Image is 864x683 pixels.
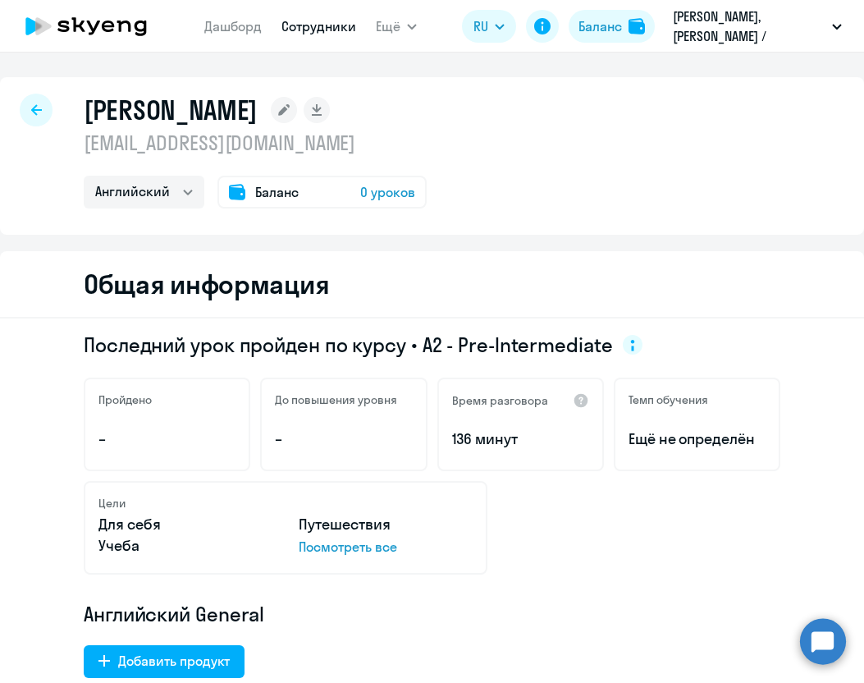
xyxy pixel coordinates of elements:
[376,10,417,43] button: Ещё
[98,514,272,535] p: Для себя
[569,10,655,43] button: Балансbalance
[98,392,152,407] h5: Пройдено
[98,429,235,450] p: –
[360,182,415,202] span: 0 уроков
[473,16,488,36] span: RU
[462,10,516,43] button: RU
[673,7,825,46] p: [PERSON_NAME], [PERSON_NAME] / YouHodler
[299,514,473,535] p: Путешествия
[255,182,299,202] span: Баланс
[84,94,258,126] h1: [PERSON_NAME]
[452,393,548,408] h5: Время разговора
[84,601,264,627] span: Английский General
[275,392,397,407] h5: До повышения уровня
[118,651,230,671] div: Добавить продукт
[452,429,589,450] p: 136 минут
[629,18,645,34] img: balance
[665,7,850,46] button: [PERSON_NAME], [PERSON_NAME] / YouHodler
[98,496,126,511] h5: Цели
[84,332,613,358] span: Последний урок пройден по курсу • A2 - Pre-Intermediate
[299,537,473,557] p: Посмотреть все
[578,16,622,36] div: Баланс
[98,535,272,557] p: Учеба
[84,268,329,300] h2: Общая информация
[84,645,245,678] button: Добавить продукт
[204,18,262,34] a: Дашборд
[275,429,412,450] p: –
[281,18,356,34] a: Сотрудники
[629,392,708,407] h5: Темп обучения
[376,16,400,36] span: Ещё
[629,429,766,450] span: Ещё не определён
[84,130,427,156] p: [EMAIL_ADDRESS][DOMAIN_NAME]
